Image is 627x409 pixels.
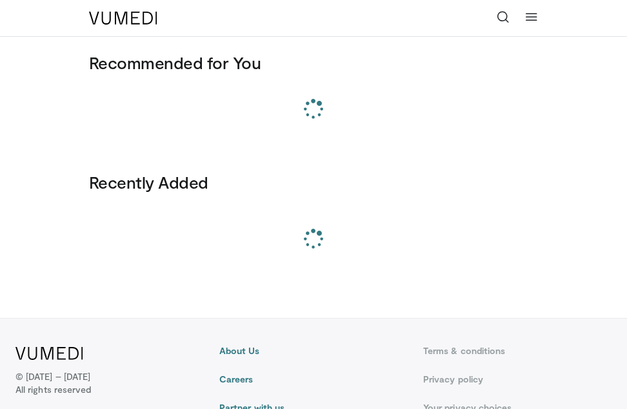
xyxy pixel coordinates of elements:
[89,172,538,193] h3: Recently Added
[15,383,91,396] span: All rights reserved
[89,12,157,25] img: VuMedi Logo
[89,52,538,73] h3: Recommended for You
[219,373,408,386] a: Careers
[15,370,91,396] p: © [DATE] – [DATE]
[15,347,83,360] img: VuMedi Logo
[219,344,408,357] a: About Us
[423,373,612,386] a: Privacy policy
[423,344,612,357] a: Terms & conditions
